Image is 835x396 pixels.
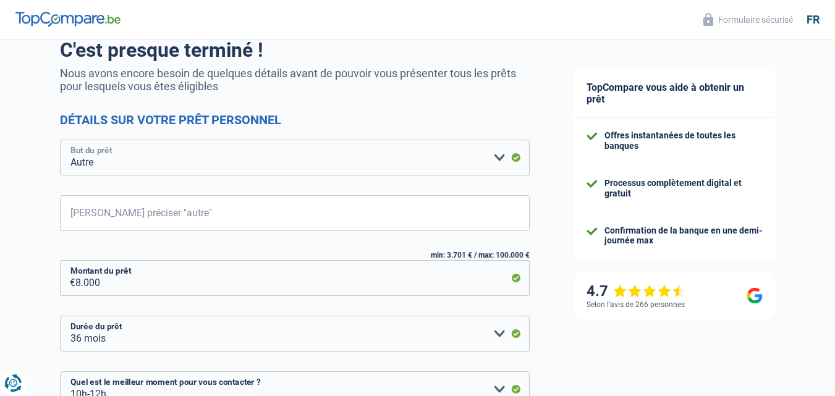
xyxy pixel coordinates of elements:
[3,301,4,301] img: Advertisement
[60,251,530,259] div: min: 3.701 € / max: 100.000 €
[574,69,775,118] div: TopCompare vous aide à obtenir un prêt
[60,112,530,127] h2: Détails sur votre prêt personnel
[60,38,530,62] h1: C'est presque terminé !
[60,67,530,93] p: Nous avons encore besoin de quelques détails avant de pouvoir vous présenter tous les prêts pour ...
[60,260,75,296] span: €
[604,178,763,199] div: Processus complètement digital et gratuit
[807,13,820,27] div: fr
[604,130,763,151] div: Offres instantanées de toutes les banques
[587,282,686,300] div: 4.7
[604,225,763,246] div: Confirmation de la banque en une demi-journée max
[587,300,685,309] div: Selon l’avis de 266 personnes
[696,9,800,30] button: Formulaire sécurisé
[15,12,121,27] img: TopCompare Logo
